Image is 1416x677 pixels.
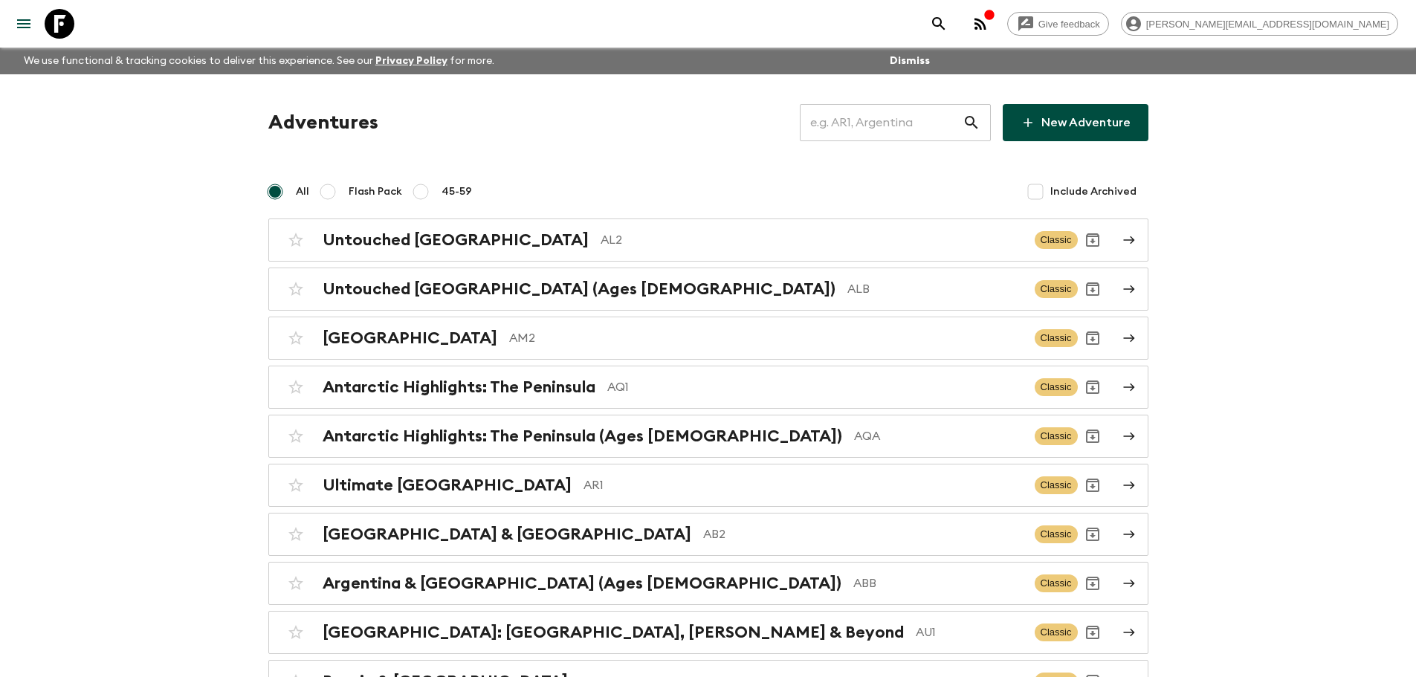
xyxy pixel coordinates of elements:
[583,476,1023,494] p: AR1
[323,328,497,348] h2: [GEOGRAPHIC_DATA]
[268,268,1148,311] a: Untouched [GEOGRAPHIC_DATA] (Ages [DEMOGRAPHIC_DATA])ALBClassicArchive
[853,574,1023,592] p: ABB
[1050,184,1137,199] span: Include Archived
[800,102,963,143] input: e.g. AR1, Argentina
[1078,323,1108,353] button: Archive
[268,366,1148,409] a: Antarctic Highlights: The PeninsulaAQ1ClassicArchive
[268,513,1148,556] a: [GEOGRAPHIC_DATA] & [GEOGRAPHIC_DATA]AB2ClassicArchive
[268,317,1148,360] a: [GEOGRAPHIC_DATA]AM2ClassicArchive
[1035,623,1078,641] span: Classic
[323,476,572,495] h2: Ultimate [GEOGRAPHIC_DATA]
[323,427,842,446] h2: Antarctic Highlights: The Peninsula (Ages [DEMOGRAPHIC_DATA])
[1078,519,1108,549] button: Archive
[1035,231,1078,249] span: Classic
[1030,19,1108,30] span: Give feedback
[1121,12,1398,36] div: [PERSON_NAME][EMAIL_ADDRESS][DOMAIN_NAME]
[1035,525,1078,543] span: Classic
[886,51,934,71] button: Dismiss
[601,231,1023,249] p: AL2
[9,9,39,39] button: menu
[1138,19,1397,30] span: [PERSON_NAME][EMAIL_ADDRESS][DOMAIN_NAME]
[509,329,1023,347] p: AM2
[1078,470,1108,500] button: Archive
[1003,104,1148,141] a: New Adventure
[323,574,841,593] h2: Argentina & [GEOGRAPHIC_DATA] (Ages [DEMOGRAPHIC_DATA])
[268,611,1148,654] a: [GEOGRAPHIC_DATA]: [GEOGRAPHIC_DATA], [PERSON_NAME] & BeyondAU1ClassicArchive
[847,280,1023,298] p: ALB
[916,623,1023,641] p: AU1
[349,184,402,199] span: Flash Pack
[268,415,1148,458] a: Antarctic Highlights: The Peninsula (Ages [DEMOGRAPHIC_DATA])AQAClassicArchive
[323,279,835,299] h2: Untouched [GEOGRAPHIC_DATA] (Ages [DEMOGRAPHIC_DATA])
[1078,618,1108,647] button: Archive
[854,427,1023,445] p: AQA
[1035,378,1078,396] span: Classic
[1078,372,1108,402] button: Archive
[703,525,1023,543] p: AB2
[296,184,309,199] span: All
[323,623,904,642] h2: [GEOGRAPHIC_DATA]: [GEOGRAPHIC_DATA], [PERSON_NAME] & Beyond
[1007,12,1109,36] a: Give feedback
[1078,421,1108,451] button: Archive
[1035,476,1078,494] span: Classic
[268,562,1148,605] a: Argentina & [GEOGRAPHIC_DATA] (Ages [DEMOGRAPHIC_DATA])ABBClassicArchive
[323,230,589,250] h2: Untouched [GEOGRAPHIC_DATA]
[1035,280,1078,298] span: Classic
[1035,427,1078,445] span: Classic
[268,108,378,137] h1: Adventures
[323,378,595,397] h2: Antarctic Highlights: The Peninsula
[607,378,1023,396] p: AQ1
[323,525,691,544] h2: [GEOGRAPHIC_DATA] & [GEOGRAPHIC_DATA]
[1078,274,1108,304] button: Archive
[268,218,1148,262] a: Untouched [GEOGRAPHIC_DATA]AL2ClassicArchive
[375,56,447,66] a: Privacy Policy
[1035,329,1078,347] span: Classic
[268,464,1148,507] a: Ultimate [GEOGRAPHIC_DATA]AR1ClassicArchive
[442,184,472,199] span: 45-59
[1078,569,1108,598] button: Archive
[18,48,500,74] p: We use functional & tracking cookies to deliver this experience. See our for more.
[1035,574,1078,592] span: Classic
[1078,225,1108,255] button: Archive
[924,9,954,39] button: search adventures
